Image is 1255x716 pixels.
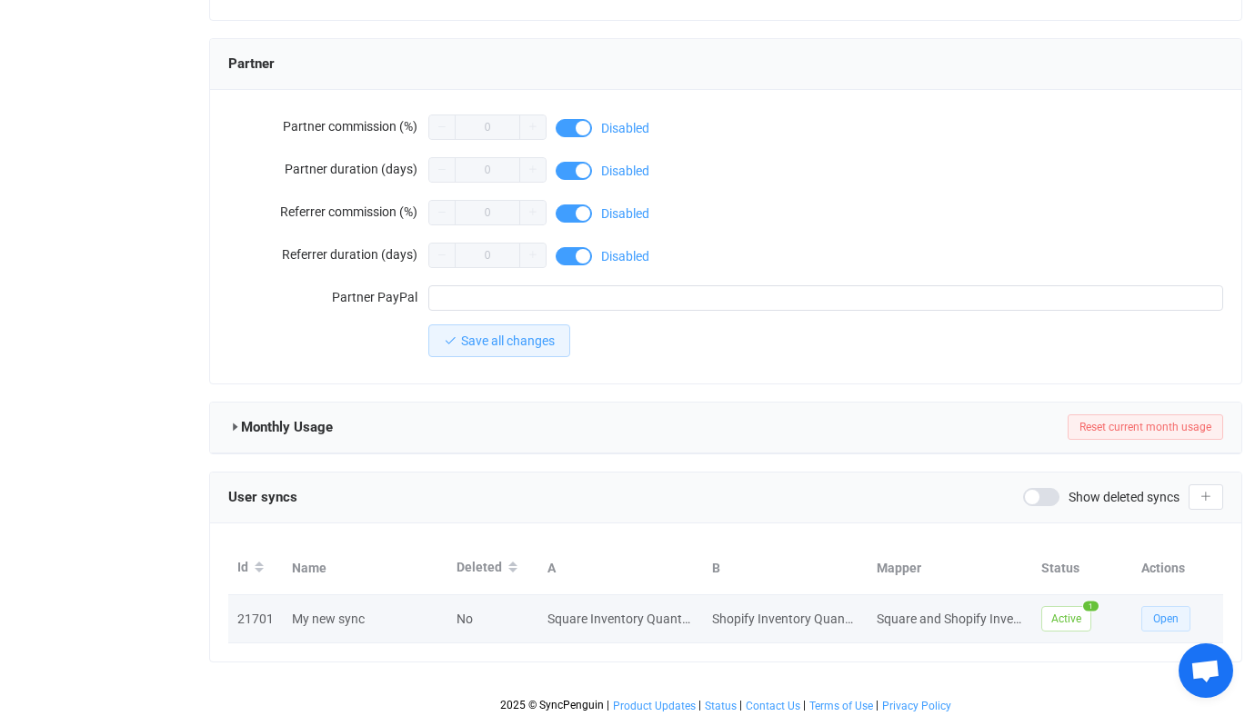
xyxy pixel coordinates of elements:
span: Disabled [601,122,649,134]
span: Disabled [601,164,649,177]
a: Privacy Policy [881,700,952,712]
div: Square and Shopify Inventory Sync [868,609,1030,630]
span: Show deleted syncs [1069,491,1180,503]
span: Open [1153,612,1179,625]
label: Partner PayPal [228,279,428,315]
span: Partner [228,50,275,77]
span: Product Updates [613,700,696,712]
span: | [739,699,742,711]
span: Monthly Usage [241,413,333,441]
button: Open [1141,606,1190,631]
div: Square Inventory Quantities [538,609,701,630]
div: Deleted [447,552,538,583]
div: Open chat [1179,643,1233,698]
div: Name [283,558,447,579]
span: Reset current month usage [1079,421,1211,433]
a: Open [1141,611,1190,625]
div: Shopify Inventory Quantities [703,609,866,630]
div: 21701 [228,609,283,630]
span: | [607,699,609,711]
button: Reset current month usage [1068,414,1223,440]
label: Referrer duration (days) [228,236,428,273]
div: No [447,609,538,630]
label: Referrer commission (%) [228,194,428,230]
a: Terms of Use [808,700,874,712]
span: 2025 © SyncPenguin [500,699,604,711]
span: Disabled [601,207,649,220]
div: B [703,558,868,579]
span: User syncs [228,483,297,511]
span: Terms of Use [809,700,873,712]
span: Privacy Policy [882,700,951,712]
label: Partner commission (%) [228,108,428,144]
a: Status [704,700,738,712]
span: | [698,699,701,711]
span: Disabled [601,250,649,263]
span: Save all changes [461,333,555,348]
span: Status [705,700,737,712]
span: 1 [1083,602,1099,612]
div: Mapper [868,558,1032,579]
span: Active [1041,606,1091,631]
div: Id [228,552,283,583]
div: A [538,558,703,579]
div: Status [1032,558,1132,579]
div: My new sync [283,609,447,630]
label: Partner duration (days) [228,151,428,187]
span: Contact Us [746,700,800,712]
button: Save all changes [428,324,570,357]
span: | [803,699,806,711]
a: Product Updates [612,700,697,712]
a: Contact Us [745,700,801,712]
div: Actions [1132,558,1223,579]
span: | [876,699,878,711]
